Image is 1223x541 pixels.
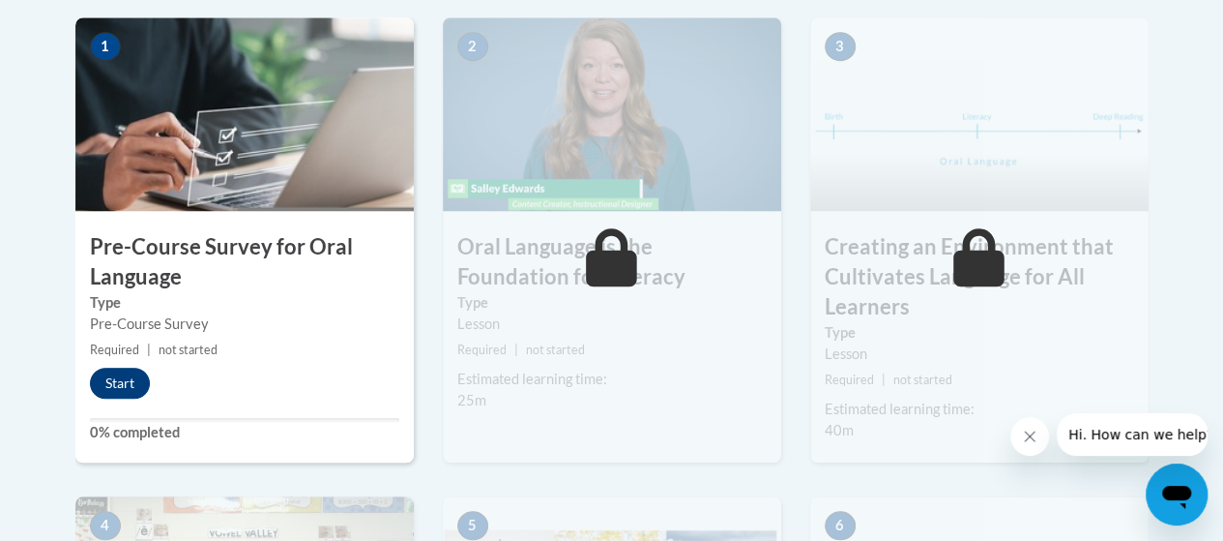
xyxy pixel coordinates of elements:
iframe: Close message [1010,417,1049,456]
div: Lesson [825,344,1134,365]
div: Lesson [457,314,767,335]
span: 5 [457,511,488,540]
div: Pre-Course Survey [90,314,399,335]
span: | [514,343,518,357]
span: | [882,373,886,387]
span: 2 [457,32,488,61]
h3: Creating an Environment that Cultivates Language for All Learners [810,232,1149,321]
span: 40m [825,422,854,438]
span: not started [159,343,218,357]
iframe: Button to launch messaging window [1146,464,1208,526]
span: 25m [457,392,486,408]
span: 4 [90,511,121,540]
span: not started [893,373,952,387]
button: Start [90,368,150,399]
img: Course Image [75,17,414,211]
span: Required [457,343,507,357]
h3: Oral Language is the Foundation for Literacy [443,232,781,292]
img: Course Image [810,17,1149,211]
label: Type [457,292,767,314]
iframe: Message from company [1057,413,1208,456]
h3: Pre-Course Survey for Oral Language [75,232,414,292]
label: Type [90,292,399,314]
span: Hi. How can we help? [12,14,157,29]
span: 1 [90,32,121,61]
span: Required [825,373,874,387]
span: 6 [825,511,856,540]
label: Type [825,322,1134,344]
div: Estimated learning time: [825,399,1134,420]
div: Estimated learning time: [457,369,767,390]
span: not started [526,343,585,357]
span: Required [90,343,139,357]
label: 0% completed [90,422,399,443]
span: 3 [825,32,856,61]
span: | [147,343,151,357]
img: Course Image [443,17,781,211]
